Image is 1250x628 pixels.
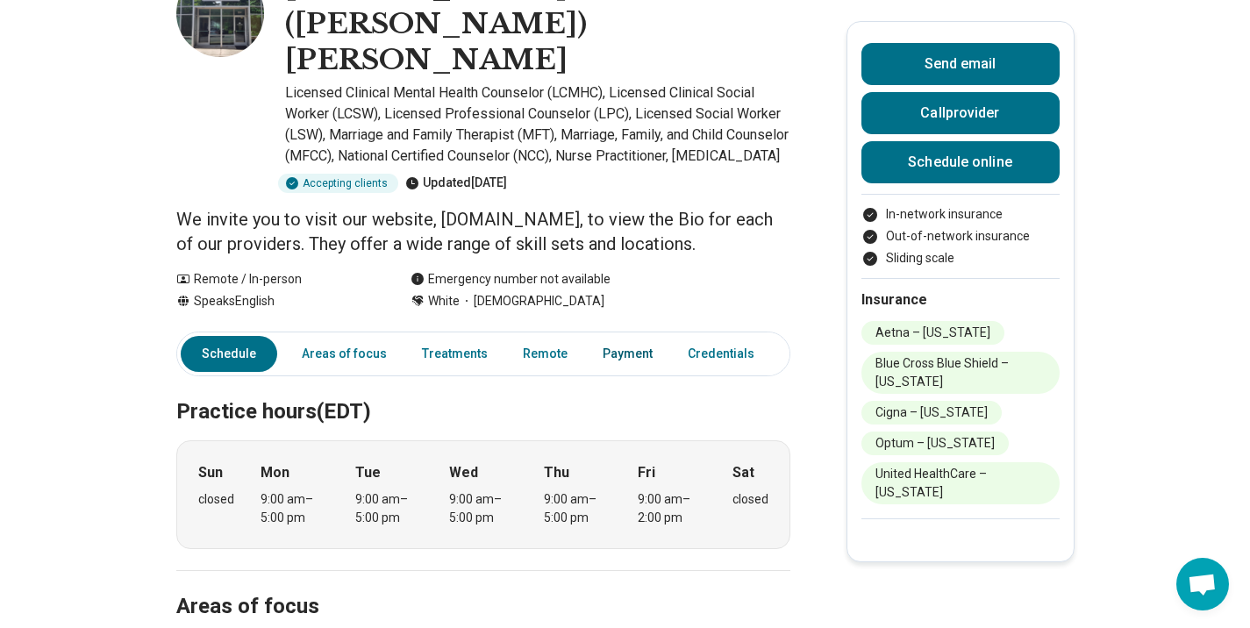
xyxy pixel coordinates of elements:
a: Schedule [181,336,277,372]
button: Send email [861,43,1060,85]
div: Open chat [1176,558,1229,610]
h2: Insurance [861,289,1060,310]
li: Out-of-network insurance [861,227,1060,246]
div: Accepting clients [278,174,398,193]
a: Treatments [411,336,498,372]
div: 9:00 am – 5:00 pm [449,490,517,527]
div: 9:00 am – 5:00 pm [355,490,423,527]
div: closed [732,490,768,509]
h2: Practice hours (EDT) [176,355,790,427]
strong: Sat [732,462,754,483]
li: Cigna – [US_STATE] [861,401,1002,425]
ul: Payment options [861,205,1060,268]
li: Optum – [US_STATE] [861,432,1009,455]
div: 9:00 am – 5:00 pm [261,490,328,527]
p: We invite you to visit our website, [DOMAIN_NAME], to view the Bio for each of our providers. The... [176,207,790,256]
li: Blue Cross Blue Shield – [US_STATE] [861,352,1060,394]
div: 9:00 am – 2:00 pm [638,490,705,527]
strong: Thu [544,462,569,483]
a: Credentials [677,336,765,372]
div: When does the program meet? [176,440,790,549]
button: Callprovider [861,92,1060,134]
li: United HealthCare – [US_STATE] [861,462,1060,504]
a: Areas of focus [291,336,397,372]
li: Aetna – [US_STATE] [861,321,1004,345]
div: closed [198,490,234,509]
div: Speaks English [176,292,375,310]
strong: Fri [638,462,655,483]
p: Licensed Clinical Mental Health Counselor (LCMHC), Licensed Clinical Social Worker (LCSW), Licens... [285,82,790,167]
strong: Mon [261,462,289,483]
li: In-network insurance [861,205,1060,224]
a: Schedule online [861,141,1060,183]
div: Remote / In-person [176,270,375,289]
strong: Tue [355,462,381,483]
h2: Areas of focus [176,550,790,622]
strong: Sun [198,462,223,483]
a: Remote [512,336,578,372]
a: Payment [592,336,663,372]
div: Emergency number not available [411,270,611,289]
a: Other [779,336,842,372]
span: White [428,292,460,310]
li: Sliding scale [861,249,1060,268]
div: Updated [DATE] [405,174,507,193]
span: [DEMOGRAPHIC_DATA] [460,292,604,310]
div: 9:00 am – 5:00 pm [544,490,611,527]
strong: Wed [449,462,478,483]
